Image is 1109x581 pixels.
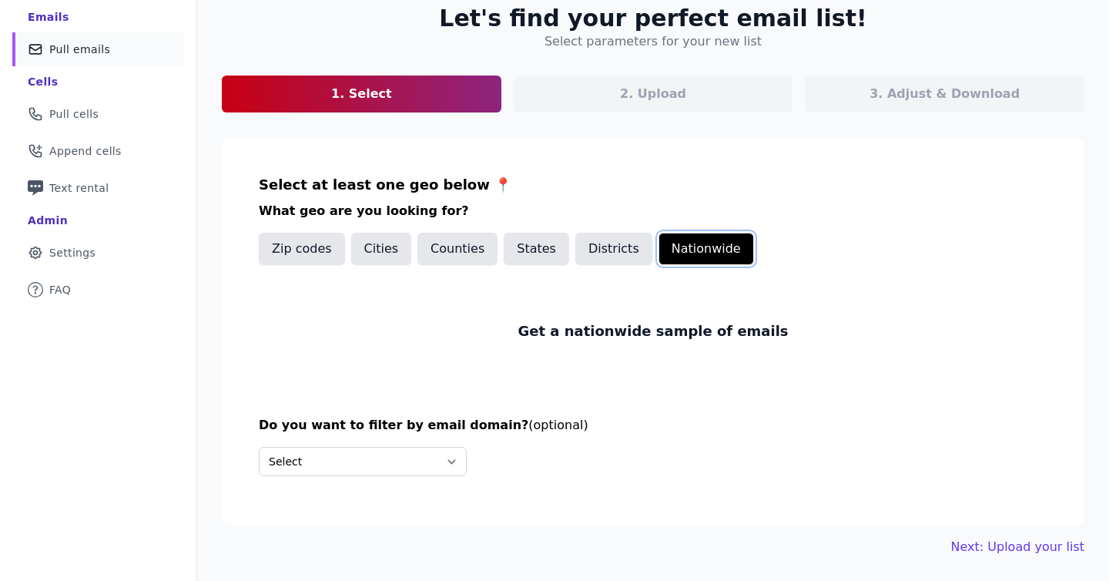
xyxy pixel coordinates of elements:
button: Counties [417,233,498,265]
p: 1. Select [331,85,392,103]
span: Do you want to filter by email domain? [259,418,528,432]
span: Text rental [49,180,109,196]
div: Admin [28,213,68,228]
button: Cities [351,233,412,265]
span: Pull cells [49,106,99,122]
span: FAQ [49,282,71,297]
a: Append cells [12,134,184,168]
button: Districts [575,233,652,265]
p: 2. Upload [620,85,686,103]
button: Zip codes [259,233,345,265]
div: Cells [28,74,58,89]
a: Pull emails [12,32,184,66]
span: Settings [49,245,95,260]
p: 3. Adjust & Download [869,85,1020,103]
span: Append cells [49,143,122,159]
a: FAQ [12,273,184,307]
span: Pull emails [49,42,110,57]
h4: Select parameters for your new list [544,32,762,51]
p: Get a nationwide sample of emails [518,321,788,342]
div: Emails [28,9,69,25]
a: Settings [12,236,184,270]
a: Text rental [12,171,184,205]
span: Select at least one geo below 📍 [259,176,511,193]
h2: Let's find your perfect email list! [439,5,866,32]
a: Next: Upload your list [951,538,1084,556]
a: 1. Select [222,76,501,113]
button: States [504,233,569,265]
span: (optional) [528,418,588,432]
h3: What geo are you looking for? [259,202,1047,220]
button: Nationwide [658,233,754,265]
a: Pull cells [12,97,184,131]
